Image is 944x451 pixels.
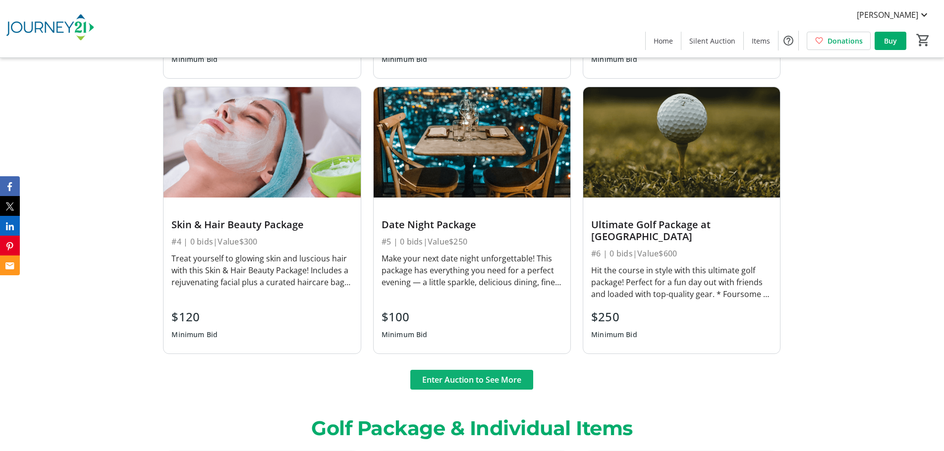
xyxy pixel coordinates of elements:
[382,50,428,68] div: Minimum Bid
[828,36,863,46] span: Donations
[689,36,735,46] span: Silent Auction
[382,308,428,326] div: $100
[875,32,906,50] a: Buy
[171,50,218,68] div: Minimum Bid
[583,87,780,198] img: Ultimate Golf Package at Paganica
[163,413,780,443] p: Golf Package & Individual Items
[171,235,352,249] div: #4 | 0 bids | Value $300
[591,264,772,300] div: Hit the course in style with this ultimate golf package! Perfect for a fun day out with friends a...
[171,219,352,231] div: Skin & Hair Beauty Package
[171,308,218,326] div: $120
[591,247,772,260] div: #6 | 0 bids | Value $600
[752,36,770,46] span: Items
[646,32,681,50] a: Home
[807,32,871,50] a: Donations
[654,36,673,46] span: Home
[591,326,637,344] div: Minimum Bid
[681,32,743,50] a: Silent Auction
[591,308,637,326] div: $250
[422,374,521,386] span: Enter Auction to See More
[382,235,562,249] div: #5 | 0 bids | Value $250
[6,4,94,53] img: Journey21's Logo
[884,36,897,46] span: Buy
[382,252,562,288] div: Make your next date night unforgettable! This package has everything you need for a perfect eveni...
[164,87,360,198] img: Skin & Hair Beauty Package
[591,219,772,243] div: Ultimate Golf Package at [GEOGRAPHIC_DATA]
[857,9,918,21] span: [PERSON_NAME]
[744,32,778,50] a: Items
[374,87,570,198] img: Date Night Package
[382,326,428,344] div: Minimum Bid
[591,50,637,68] div: Minimum Bid
[382,219,562,231] div: Date Night Package
[171,252,352,288] div: Treat yourself to glowing skin and luscious hair with this Skin & Hair Beauty Package! Includes a...
[914,31,932,49] button: Cart
[410,370,533,390] button: Enter Auction to See More
[849,7,938,23] button: [PERSON_NAME]
[778,31,798,50] button: Help
[171,326,218,344] div: Minimum Bid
